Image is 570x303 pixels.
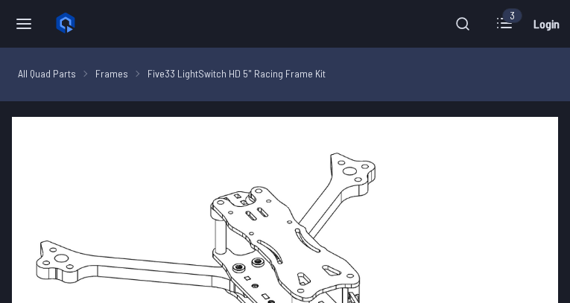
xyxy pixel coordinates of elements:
[502,8,522,23] div: 3
[528,9,564,39] a: Login
[95,66,128,81] a: Frames
[148,66,326,81] a: Five33 LightSwitch HD 5" Racing Frame Kit
[18,66,76,81] a: All Quad Parts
